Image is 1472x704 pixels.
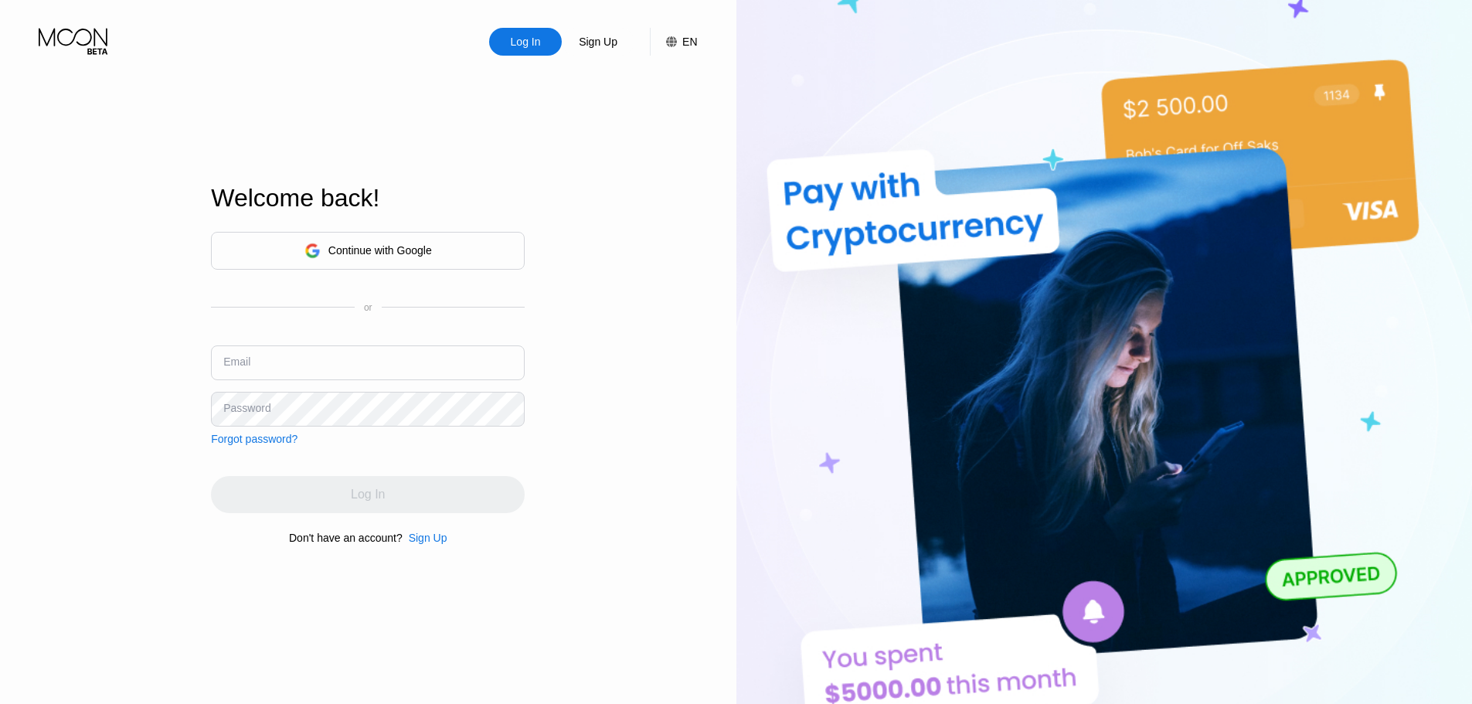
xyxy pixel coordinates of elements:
[211,433,297,445] div: Forgot password?
[682,36,697,48] div: EN
[577,34,619,49] div: Sign Up
[562,28,634,56] div: Sign Up
[409,532,447,544] div: Sign Up
[223,402,270,414] div: Password
[364,302,372,313] div: or
[211,184,525,213] div: Welcome back!
[403,532,447,544] div: Sign Up
[509,34,542,49] div: Log In
[328,244,432,257] div: Continue with Google
[289,532,403,544] div: Don't have an account?
[650,28,697,56] div: EN
[223,355,250,368] div: Email
[211,232,525,270] div: Continue with Google
[489,28,562,56] div: Log In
